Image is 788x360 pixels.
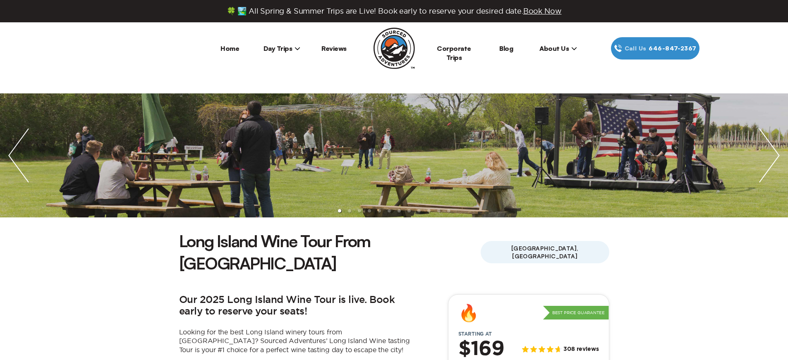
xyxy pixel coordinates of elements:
[407,209,411,212] li: slide item 8
[481,241,609,263] span: [GEOGRAPHIC_DATA], [GEOGRAPHIC_DATA]
[263,44,301,52] span: Day Trips
[179,328,411,355] p: Looking for the best Long Island winery tours from [GEOGRAPHIC_DATA]? Sourced Adventures’ Long Is...
[458,305,479,321] div: 🔥
[179,294,411,318] h2: Our 2025 Long Island Wine Tour is live. Book early to reserve your seats!
[321,44,347,52] a: Reviews
[417,209,421,212] li: slide item 9
[448,331,502,337] span: Starting at
[622,44,649,53] span: Call Us
[348,209,351,212] li: slide item 2
[220,44,239,52] a: Home
[499,44,513,52] a: Blog
[437,209,441,212] li: slide item 11
[447,209,450,212] li: slide item 12
[563,346,599,353] span: 308 reviews
[358,209,361,212] li: slide item 3
[179,230,481,274] h1: Long Island Wine Tour From [GEOGRAPHIC_DATA]
[427,209,431,212] li: slide item 10
[374,28,415,69] img: Sourced Adventures company logo
[543,306,609,320] p: Best Price Guarantee
[378,209,381,212] li: slide item 5
[611,37,699,60] a: Call Us646‍-847‍-2367
[649,44,696,53] span: 646‍-847‍-2367
[437,44,471,62] a: Corporate Trips
[338,209,341,212] li: slide item 1
[388,209,391,212] li: slide item 6
[523,7,562,15] span: Book Now
[751,93,788,217] img: next slide / item
[398,209,401,212] li: slide item 7
[368,209,371,212] li: slide item 4
[539,44,577,52] span: About Us
[458,339,504,360] h2: $169
[227,7,562,16] span: 🍀 🏞️ All Spring & Summer Trips are Live! Book early to reserve your desired date.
